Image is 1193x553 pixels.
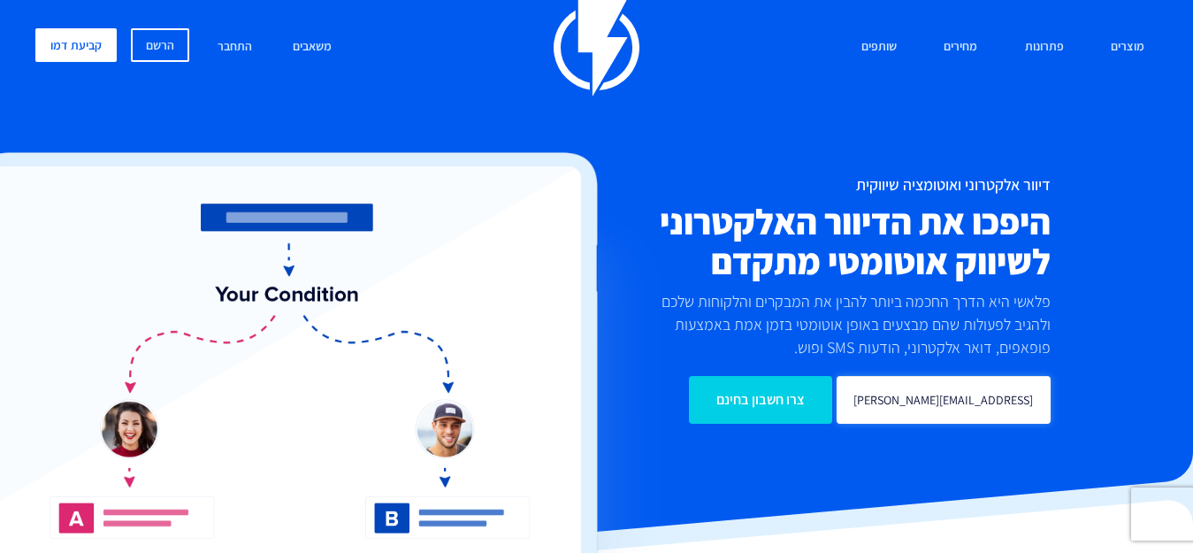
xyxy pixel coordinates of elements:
h1: דיוור אלקטרוני ואוטומציה שיווקית [516,176,1052,194]
a: משאבים [279,28,345,66]
a: מחירים [930,28,990,66]
h2: היפכו את הדיוור האלקטרוני לשיווק אוטומטי מתקדם [516,203,1052,281]
a: מוצרים [1097,28,1158,66]
a: הרשם [131,28,189,62]
a: התחבר [204,28,265,66]
input: צרו חשבון בחינם [689,376,832,424]
input: אימייל [837,376,1051,424]
a: קביעת דמו [35,28,117,62]
a: פתרונות [1012,28,1077,66]
a: שותפים [848,28,910,66]
p: פלאשי היא הדרך החכמה ביותר להבין את המבקרים והלקוחות שלכם ולהגיב לפעולות שהם מבצעים באופן אוטומטי... [656,290,1051,358]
